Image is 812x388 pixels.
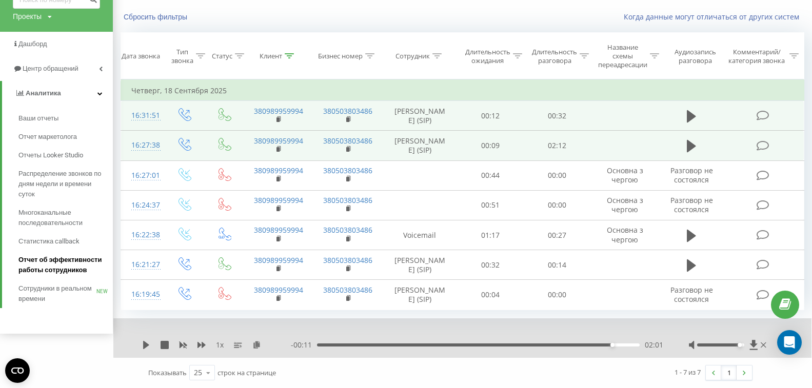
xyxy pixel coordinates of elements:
td: Основна з чергою [590,190,660,220]
td: 00:00 [524,190,590,220]
div: Комментарий/категория звонка [727,48,787,65]
div: 25 [194,367,202,378]
a: 380503803486 [323,136,372,146]
span: - 00:11 [291,340,317,350]
td: Четверг, 18 Сентября 2025 [121,80,804,101]
span: Сотрудники в реальном времени [18,283,96,304]
a: 380989959994 [254,285,303,295]
div: 1 - 7 из 7 [675,367,701,377]
span: Аналитика [26,89,61,97]
span: Разговор не состоялся [670,285,713,304]
span: Отчеты Looker Studio [18,150,83,160]
td: 00:32 [457,250,524,280]
div: Open Intercom Messenger [777,330,802,355]
div: Статус [212,52,232,60]
div: 16:31:51 [131,106,153,126]
div: Название схемы переадресации [598,43,647,69]
button: Сбросить фильтры [121,12,192,22]
div: 16:24:37 [131,195,153,215]
div: 16:22:38 [131,225,153,245]
span: Показывать [148,368,187,377]
a: 380989959994 [254,166,303,175]
a: 380503803486 [323,195,372,205]
td: 00:44 [457,160,524,190]
td: 00:14 [524,250,590,280]
a: 380989959994 [254,106,303,116]
td: 00:51 [457,190,524,220]
span: Статистика callback [18,236,80,247]
a: Сотрудники в реальном времениNEW [18,279,113,308]
a: 380503803486 [323,225,372,235]
td: [PERSON_NAME] (SIP) [382,280,457,310]
span: Разговор не состоялся [670,195,713,214]
div: Бизнес номер [318,52,363,60]
td: 01:17 [457,220,524,250]
span: 02:01 [645,340,663,350]
div: 16:19:45 [131,284,153,304]
div: Тип звонка [171,48,193,65]
td: Основна з чергою [590,160,660,190]
td: 00:04 [457,280,524,310]
a: 380503803486 [323,255,372,265]
a: Многоканальные последовательности [18,203,113,232]
a: 380989959994 [254,195,303,205]
a: Статистика callback [18,232,113,251]
a: 380503803486 [323,166,372,175]
div: Клиент [260,52,282,60]
a: Распределение звонков по дням недели и времени суток [18,165,113,203]
a: Ваши отчеты [18,109,113,128]
a: 380989959994 [254,136,303,146]
div: 16:27:01 [131,166,153,186]
a: Отчеты Looker Studio [18,146,113,165]
td: [PERSON_NAME] (SIP) [382,131,457,160]
span: Дашборд [18,40,47,48]
div: Accessibility label [610,343,615,347]
div: Длительность ожидания [465,48,510,65]
a: Когда данные могут отличаться от других систем [624,12,804,22]
td: Основна з чергою [590,220,660,250]
td: 00:09 [457,131,524,160]
td: [PERSON_NAME] (SIP) [382,101,457,131]
span: Ваши отчеты [18,113,58,124]
div: Длительность разговора [532,48,577,65]
a: 380503803486 [323,285,372,295]
a: Отчет маркетолога [18,128,113,146]
a: Аналитика [2,81,113,106]
span: Многоканальные последовательности [18,208,108,228]
div: Дата звонка [122,52,160,60]
td: 00:32 [524,101,590,131]
span: строк на странице [217,368,276,377]
td: 00:12 [457,101,524,131]
button: Open CMP widget [5,358,30,383]
div: 16:27:38 [131,135,153,155]
a: 380989959994 [254,255,303,265]
div: Аудиозапись разговора [669,48,721,65]
a: 380503803486 [323,106,372,116]
span: Разговор не состоялся [670,166,713,185]
div: Проекты [13,11,42,22]
div: 16:21:27 [131,255,153,275]
td: 00:27 [524,220,590,250]
td: 00:00 [524,160,590,190]
div: Accessibility label [738,343,742,347]
span: 1 x [216,340,224,350]
span: Отчет маркетолога [18,132,77,142]
td: 00:00 [524,280,590,310]
span: Отчет об эффективности работы сотрудников [18,255,108,275]
td: Voicemail [382,220,457,250]
span: Распределение звонков по дням недели и времени суток [18,169,108,199]
a: 1 [721,365,737,380]
a: 380989959994 [254,225,303,235]
div: Сотрудник [395,52,430,60]
a: Отчет об эффективности работы сотрудников [18,251,113,279]
td: [PERSON_NAME] (SIP) [382,250,457,280]
span: Центр обращений [23,65,78,72]
td: 02:12 [524,131,590,160]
